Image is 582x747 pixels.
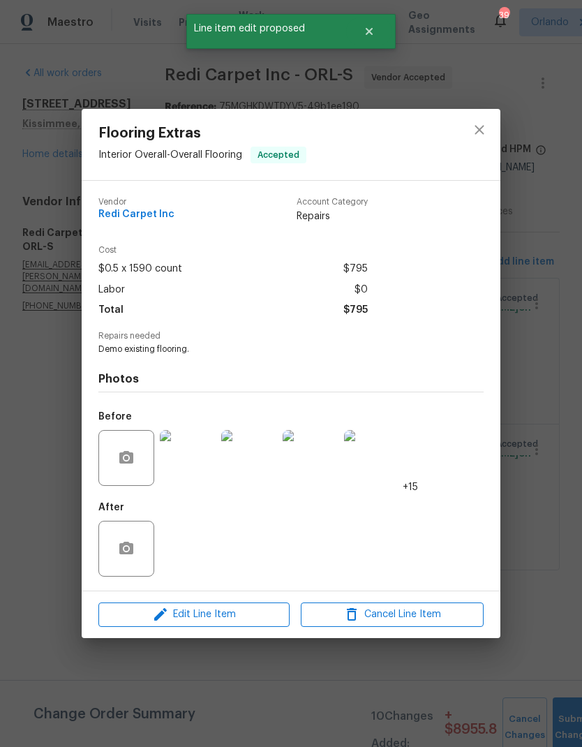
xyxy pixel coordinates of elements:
span: Account Category [297,198,368,207]
span: Demo existing flooring. [98,343,445,355]
button: Edit Line Item [98,602,290,627]
span: Repairs needed [98,332,484,341]
h5: Before [98,412,132,422]
span: $795 [343,300,368,320]
span: Repairs [297,209,368,223]
span: $0 [355,280,368,300]
span: Interior Overall - Overall Flooring [98,150,242,160]
span: Cost [98,246,368,255]
span: $0.5 x 1590 count [98,259,182,279]
span: Line item edit proposed [186,14,346,43]
span: Accepted [252,148,305,162]
span: Labor [98,280,125,300]
h5: After [98,503,124,512]
button: close [463,113,496,147]
button: Close [346,17,392,45]
span: $795 [343,259,368,279]
button: Cancel Line Item [301,602,484,627]
span: Edit Line Item [103,606,285,623]
span: Total [98,300,124,320]
span: Redi Carpet Inc [98,209,174,220]
span: +15 [403,480,418,494]
span: Cancel Line Item [305,606,479,623]
span: Flooring Extras [98,126,306,141]
div: 39 [499,8,509,22]
span: Vendor [98,198,174,207]
h4: Photos [98,372,484,386]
